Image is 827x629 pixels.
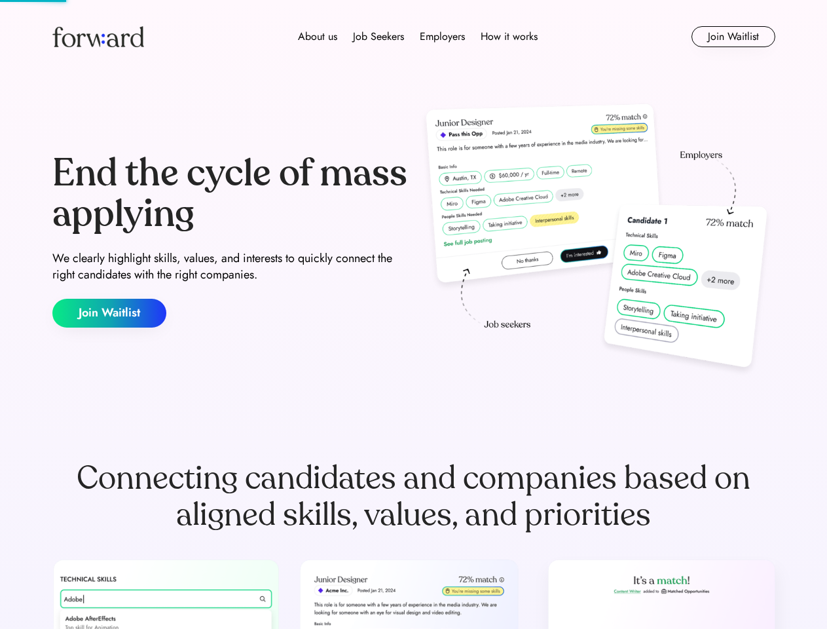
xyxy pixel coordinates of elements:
button: Join Waitlist [691,26,775,47]
div: Connecting candidates and companies based on aligned skills, values, and priorities [52,460,775,533]
img: hero-image.png [419,100,775,381]
div: About us [298,29,337,45]
div: Job Seekers [353,29,404,45]
div: We clearly highlight skills, values, and interests to quickly connect the right candidates with t... [52,250,409,283]
div: End the cycle of mass applying [52,153,409,234]
img: Forward logo [52,26,144,47]
div: How it works [481,29,538,45]
div: Employers [420,29,465,45]
button: Join Waitlist [52,299,166,328]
